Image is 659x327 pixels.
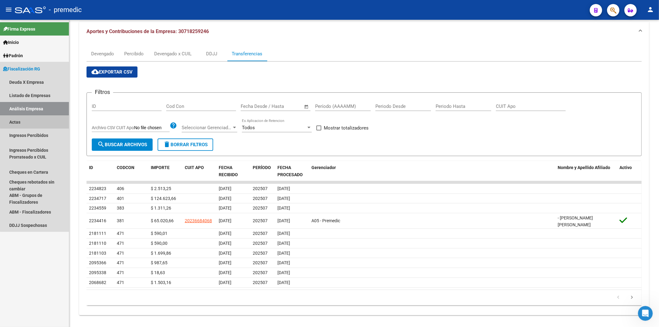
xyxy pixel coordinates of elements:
[558,215,593,227] span: - [PERSON_NAME] [PERSON_NAME]
[89,241,106,246] span: 2181110
[89,186,106,191] span: 2234823
[309,161,555,181] datatable-header-cell: Gerenciador
[219,196,231,201] span: [DATE]
[148,161,182,181] datatable-header-cell: IMPORTE
[163,142,208,147] span: Borrar Filtros
[277,260,290,265] span: [DATE]
[87,66,137,78] button: Exportar CSV
[89,251,106,256] span: 2181103
[89,165,93,170] span: ID
[182,125,232,130] span: Seleccionar Gerenciador
[87,28,209,34] span: Aportes y Contribuciones de la Empresa: 30718259246
[219,165,238,177] span: FECHA RECIBIDO
[242,125,255,130] span: Todos
[277,218,290,223] span: [DATE]
[170,122,177,129] mat-icon: help
[219,270,231,275] span: [DATE]
[117,280,124,285] span: 471
[253,270,268,275] span: 202507
[117,241,124,246] span: 471
[277,206,290,210] span: [DATE]
[271,104,301,109] input: Fecha fin
[275,161,309,181] datatable-header-cell: FECHA PROCESADO
[89,270,106,275] span: 2095338
[647,6,654,13] mat-icon: person
[79,41,649,315] div: Aportes y Contribuciones de la Empresa: 30718259246
[182,161,216,181] datatable-header-cell: CUIT APO
[117,196,124,201] span: 401
[253,165,271,170] span: PERÍODO
[253,218,268,223] span: 202507
[253,231,268,236] span: 202507
[324,124,369,132] span: Mostrar totalizadores
[311,218,340,223] span: A05 - Premedic
[97,141,105,148] mat-icon: search
[626,294,638,301] a: go to next page
[163,141,171,148] mat-icon: delete
[92,138,153,151] button: Buscar Archivos
[277,280,290,285] span: [DATE]
[91,69,133,75] span: Exportar CSV
[97,142,147,147] span: Buscar Archivos
[117,186,124,191] span: 406
[277,251,290,256] span: [DATE]
[117,231,124,236] span: 471
[91,68,99,75] mat-icon: cloud_download
[253,186,268,191] span: 202507
[151,260,167,265] span: $ 987,65
[219,251,231,256] span: [DATE]
[151,270,165,275] span: $ 18,63
[253,206,268,210] span: 202507
[3,39,19,46] span: Inicio
[117,206,124,210] span: 383
[612,294,624,301] a: go to previous page
[125,50,144,57] div: Percibido
[241,104,266,109] input: Fecha inicio
[5,6,12,13] mat-icon: menu
[277,270,290,275] span: [DATE]
[219,280,231,285] span: [DATE]
[619,165,632,170] span: Activo
[151,241,167,246] span: $ 590,00
[216,161,250,181] datatable-header-cell: FECHA RECIBIDO
[154,50,192,57] div: Devengado x CUIL
[617,161,642,181] datatable-header-cell: Activo
[3,26,35,32] span: Firma Express
[151,165,170,170] span: IMPORTE
[151,231,167,236] span: $ 590,01
[311,165,336,170] span: Gerenciador
[151,251,171,256] span: $ 1.699,86
[79,22,649,41] mat-expansion-panel-header: Aportes y Contribuciones de la Empresa: 30718259246
[89,260,106,265] span: 2095366
[185,218,212,223] span: 20236684068
[114,161,136,181] datatable-header-cell: CODCON
[219,206,231,210] span: [DATE]
[232,50,262,57] div: Transferencias
[185,165,204,170] span: CUIT APO
[277,196,290,201] span: [DATE]
[219,260,231,265] span: [DATE]
[558,165,610,170] span: Nombre y Apellido Afiliado
[151,186,171,191] span: $ 2.513,25
[134,125,170,131] input: Archivo CSV CUIT Apo
[555,161,617,181] datatable-header-cell: Nombre y Apellido Afiliado
[250,161,275,181] datatable-header-cell: PERÍODO
[151,280,171,285] span: $ 1.503,16
[87,161,114,181] datatable-header-cell: ID
[117,251,124,256] span: 471
[277,231,290,236] span: [DATE]
[638,306,653,321] iframe: Intercom live chat
[117,260,124,265] span: 471
[151,206,171,210] span: $ 1.311,26
[89,218,106,223] span: 2234416
[92,125,134,130] span: Archivo CSV CUIT Apo
[117,218,124,223] span: 381
[3,66,40,72] span: Fiscalización RG
[89,231,106,236] span: 2181111
[91,50,114,57] div: Devengado
[158,138,213,151] button: Borrar Filtros
[89,206,106,210] span: 2234559
[3,52,23,59] span: Padrón
[117,270,124,275] span: 471
[92,88,113,96] h3: Filtros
